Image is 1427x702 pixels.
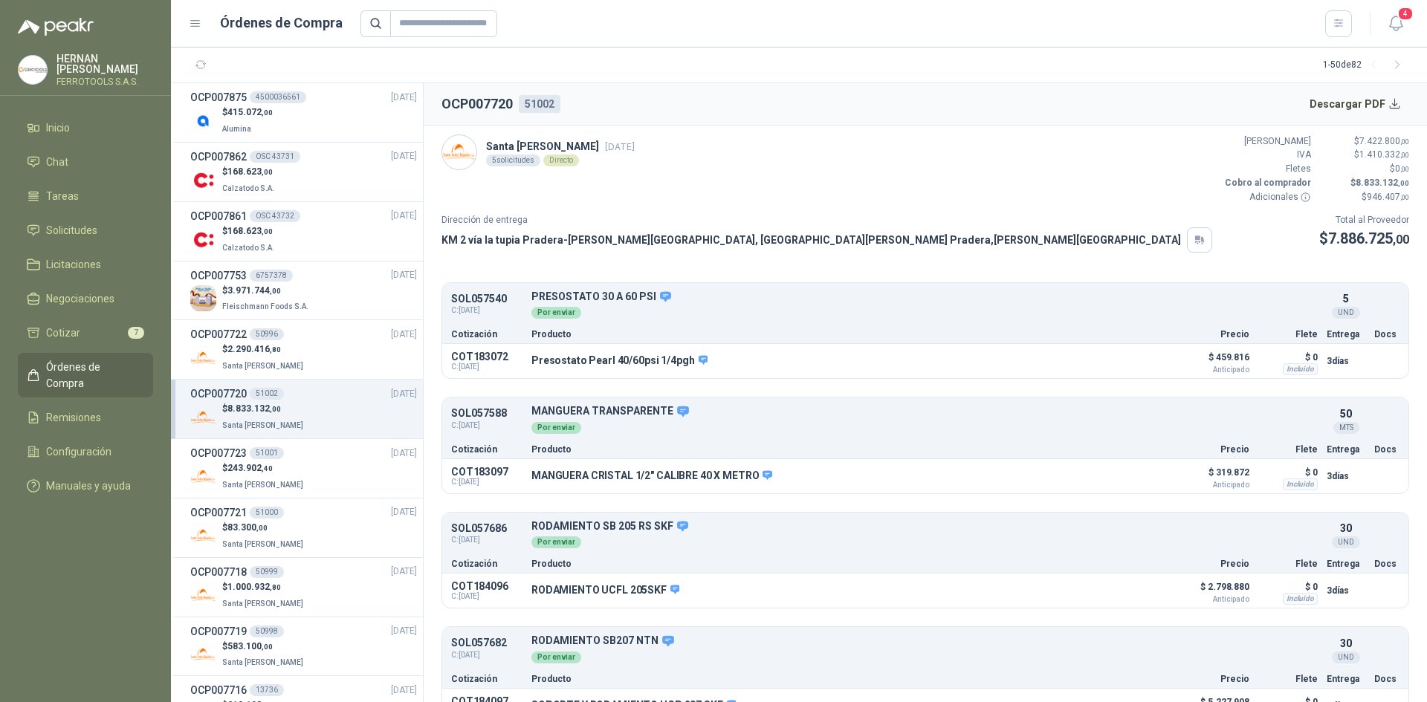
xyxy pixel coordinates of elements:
p: PRESOSTATO 30 A 60 PSI [531,290,1318,304]
div: 1 - 50 de 82 [1323,53,1409,77]
a: Remisiones [18,403,153,432]
a: Chat [18,148,153,176]
span: [DATE] [391,446,417,461]
div: 51002 [519,95,560,113]
span: 4 [1397,7,1414,21]
a: OCP00772351001[DATE] Company Logo$243.902,40Santa [PERSON_NAME] [190,445,417,492]
div: MTS [1333,422,1359,434]
span: Alumina [222,125,251,133]
h3: OCP007753 [190,267,247,284]
p: $ 0 [1258,464,1318,481]
p: COT183097 [451,466,522,478]
div: 51002 [250,388,284,400]
span: ,00 [262,227,273,235]
span: ,00 [1400,193,1409,201]
div: 51001 [250,447,284,459]
span: 2.290.416 [227,344,281,354]
p: Entrega [1327,445,1365,454]
span: C: [DATE] [451,420,522,432]
img: Company Logo [190,404,216,430]
a: OCP00772250996[DATE] Company Logo$2.290.416,80Santa [PERSON_NAME] [190,326,417,373]
span: 7.886.725 [1328,230,1409,247]
div: 50996 [250,328,284,340]
p: Cotización [451,445,522,454]
p: Docs [1374,675,1400,683]
p: Cotización [451,330,522,339]
p: $ [222,224,277,238]
p: RODAMIENTO SB207 NTN [531,634,1318,648]
img: Company Logo [190,523,216,549]
p: $ [222,640,306,654]
img: Company Logo [190,167,216,193]
img: Company Logo [19,56,47,84]
h3: OCP007875 [190,89,247,105]
span: ,00 [1400,137,1409,146]
span: C: [DATE] [451,649,522,661]
span: ,00 [270,287,281,295]
a: OCP00771850999[DATE] Company Logo$1.000.932,80Santa [PERSON_NAME] [190,564,417,611]
span: Santa [PERSON_NAME] [222,421,303,429]
span: Fleischmann Foods S.A. [222,302,308,311]
p: Entrega [1327,559,1365,568]
span: Órdenes de Compra [46,359,139,391]
a: Configuración [18,438,153,466]
span: ,40 [262,464,273,472]
span: Anticipado [1175,596,1249,603]
span: ,80 [270,583,281,591]
div: Directo [543,155,579,166]
p: $ 2.798.880 [1175,578,1249,603]
span: Anticipado [1175,481,1249,489]
span: Calzatodo S.A. [222,184,274,192]
h3: OCP007723 [190,445,247,461]
p: $ [1320,176,1409,190]
p: FERROTOOLS S.A.S. [56,77,153,86]
span: ,80 [270,345,281,354]
p: 5 [1343,290,1349,307]
p: HERNAN [PERSON_NAME] [56,53,153,74]
span: [DATE] [391,624,417,638]
span: 583.100 [227,641,273,651]
span: 168.623 [227,226,273,236]
span: [DATE] [391,387,417,401]
p: Cotización [451,675,522,683]
h3: OCP007720 [190,386,247,402]
a: Negociaciones [18,285,153,313]
span: C: [DATE] [451,534,522,546]
p: Cotización [451,559,522,568]
p: SOL057686 [451,523,522,534]
p: $ 0 [1258,348,1318,366]
span: 1.410.332 [1359,149,1409,160]
div: 6757378 [250,270,293,282]
p: Docs [1374,559,1400,568]
h3: OCP007862 [190,149,247,165]
h1: Órdenes de Compra [220,13,343,33]
div: Incluido [1283,593,1318,605]
p: Precio [1175,445,1249,454]
a: OCP007862OSC 43731[DATE] Company Logo$168.623,00Calzatodo S.A. [190,149,417,195]
img: Company Logo [190,345,216,371]
span: [DATE] [391,268,417,282]
span: 946.407 [1367,192,1409,202]
img: Company Logo [190,642,216,668]
div: Incluido [1283,478,1318,490]
span: Calzatodo S.A. [222,244,274,252]
a: Tareas [18,182,153,210]
div: Por enviar [531,651,581,663]
p: Entrega [1327,330,1365,339]
p: MANGUERA TRANSPARENTE [531,405,1318,418]
p: Precio [1175,330,1249,339]
span: Remisiones [46,409,101,426]
span: C: [DATE] [451,592,522,601]
p: Flete [1258,445,1318,454]
span: ,00 [262,108,273,117]
p: $ [222,284,311,298]
img: Company Logo [190,582,216,608]
p: $ [1319,227,1409,250]
span: 1.000.932 [227,582,281,592]
a: Manuales y ayuda [18,472,153,500]
div: UND [1332,536,1360,548]
span: [DATE] [391,91,417,105]
p: 3 días [1327,582,1365,599]
p: $ [222,402,306,416]
span: [DATE] [391,505,417,519]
